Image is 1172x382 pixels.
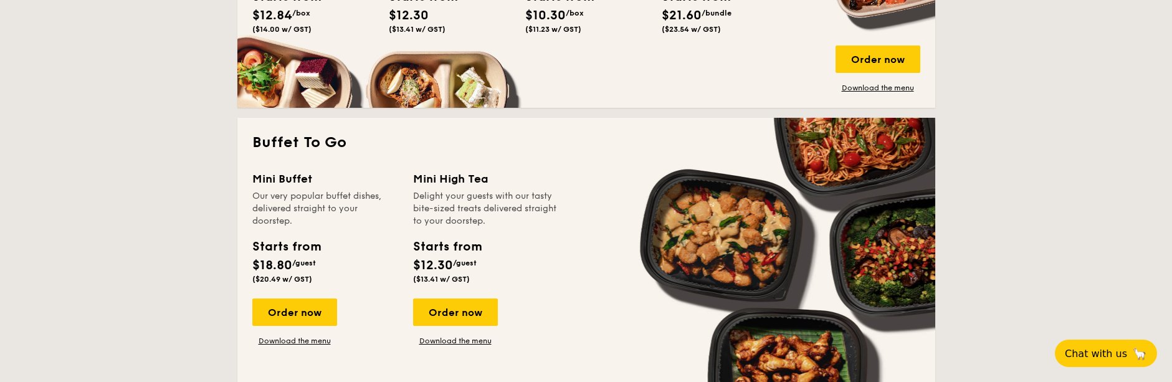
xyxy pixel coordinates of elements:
a: Download the menu [413,336,498,346]
span: ($13.41 w/ GST) [413,275,470,284]
div: Mini Buffet [252,170,398,188]
span: $12.84 [252,8,292,23]
span: $12.30 [413,258,453,273]
span: $10.30 [525,8,566,23]
span: ($13.41 w/ GST) [389,25,445,34]
span: /box [566,9,584,17]
span: /box [292,9,310,17]
div: Order now [836,45,920,73]
div: Delight your guests with our tasty bite-sized treats delivered straight to your doorstep. [413,190,559,227]
div: Starts from [252,237,320,256]
div: Mini High Tea [413,170,559,188]
div: Our very popular buffet dishes, delivered straight to your doorstep. [252,190,398,227]
div: Starts from [413,237,481,256]
span: /bundle [702,9,731,17]
button: Chat with us🦙 [1055,340,1157,367]
span: ($14.00 w/ GST) [252,25,312,34]
span: /guest [292,259,316,267]
span: ($23.54 w/ GST) [662,25,721,34]
div: Order now [413,298,498,326]
span: $12.30 [389,8,429,23]
h2: Buffet To Go [252,133,920,153]
span: ($11.23 w/ GST) [525,25,581,34]
span: 🦙 [1132,346,1147,361]
span: Chat with us [1065,348,1127,360]
span: $21.60 [662,8,702,23]
div: Order now [252,298,337,326]
span: $18.80 [252,258,292,273]
a: Download the menu [252,336,337,346]
a: Download the menu [836,83,920,93]
span: ($20.49 w/ GST) [252,275,312,284]
span: /guest [453,259,477,267]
